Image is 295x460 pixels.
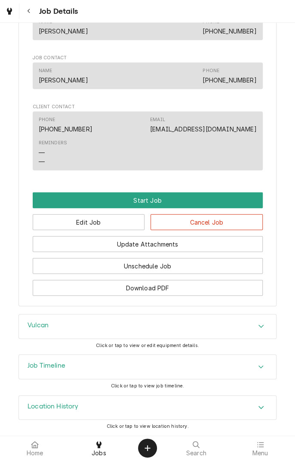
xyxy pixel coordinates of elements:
[19,314,276,338] div: Accordion Header
[33,208,263,230] div: Button Group Row
[18,395,277,420] div: Location History
[19,396,276,420] button: Accordion Details Expand Trigger
[33,13,263,40] div: Contact
[33,236,263,252] button: Update Attachments
[203,67,256,84] div: Phone
[39,67,88,84] div: Name
[150,116,165,123] div: Email
[96,342,199,348] span: Click or tap to view or edit equipment details.
[19,396,276,420] div: Accordion Header
[150,125,256,132] a: [EMAIL_ADDRESS][DOMAIN_NAME]
[19,314,276,338] button: Accordion Details Expand Trigger
[33,214,145,230] button: Edit Job
[203,67,219,74] div: Phone
[39,75,88,84] div: [PERSON_NAME]
[33,111,263,174] div: Client Contact List
[165,438,228,458] a: Search
[33,54,263,93] div: Job Contact
[33,258,263,274] button: Unschedule Job
[39,139,67,165] div: Reminders
[229,438,292,458] a: Menu
[33,5,263,44] div: Job Reporter
[33,62,263,92] div: Job Contact List
[138,439,157,457] button: Create Object
[92,450,106,457] span: Jobs
[18,354,277,379] div: Job Timeline
[33,230,263,252] div: Button Group Row
[33,274,263,295] div: Button Group Row
[33,192,263,208] button: Start Job
[37,6,78,17] span: Job Details
[39,26,88,35] div: [PERSON_NAME]
[203,18,256,35] div: Phone
[151,214,263,230] button: Cancel Job
[33,13,263,43] div: Job Reporter List
[19,355,276,379] div: Accordion Header
[33,192,263,208] div: Button Group Row
[39,116,55,123] div: Phone
[39,148,45,157] div: —
[203,76,256,83] a: [PHONE_NUMBER]
[33,62,263,88] div: Contact
[33,103,263,174] div: Client Contact
[33,280,263,295] button: Download PDF
[27,450,43,457] span: Home
[39,116,92,133] div: Phone
[33,103,263,110] span: Client Contact
[28,362,65,370] h3: Job Timeline
[68,438,131,458] a: Jobs
[33,54,263,61] span: Job Contact
[252,450,268,457] span: Menu
[2,3,17,19] a: Go to Jobs
[39,139,67,146] div: Reminders
[39,18,88,35] div: Name
[28,402,79,411] h3: Location History
[150,116,256,133] div: Email
[111,383,184,388] span: Click or tap to view job timeline.
[33,111,263,170] div: Contact
[28,321,49,329] h3: Vulcan
[21,3,37,19] button: Navigate back
[39,125,92,132] a: [PHONE_NUMBER]
[3,438,67,458] a: Home
[39,67,52,74] div: Name
[18,314,277,339] div: Vulcan
[19,355,276,379] button: Accordion Details Expand Trigger
[106,423,188,429] span: Click or tap to view location history.
[33,192,263,295] div: Button Group
[203,27,256,34] a: [PHONE_NUMBER]
[186,450,206,457] span: Search
[33,252,263,274] div: Button Group Row
[39,157,45,166] div: —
